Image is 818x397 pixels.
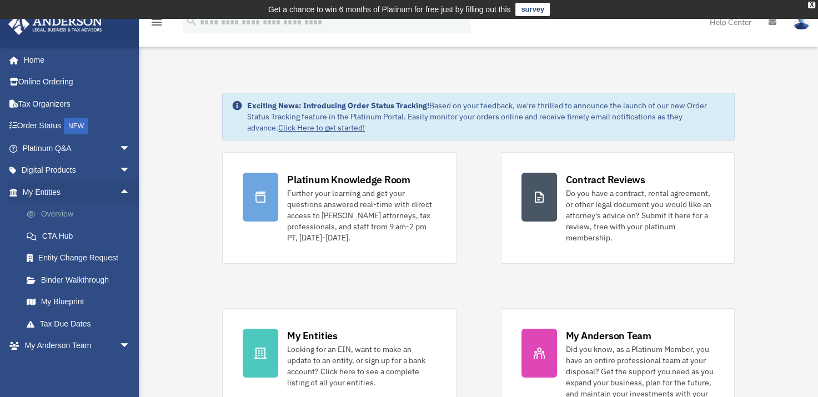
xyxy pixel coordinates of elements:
[8,181,147,203] a: My Entitiesarrow_drop_up
[119,356,142,379] span: arrow_drop_down
[16,247,147,269] a: Entity Change Request
[566,173,645,187] div: Contract Reviews
[501,152,735,264] a: Contract Reviews Do you have a contract, rental agreement, or other legal document you would like...
[515,3,550,16] a: survey
[247,100,429,110] strong: Exciting News: Introducing Order Status Tracking!
[8,137,147,159] a: Platinum Q&Aarrow_drop_down
[185,15,198,27] i: search
[287,188,435,243] div: Further your learning and get your questions answered real-time with direct access to [PERSON_NAM...
[287,344,435,388] div: Looking for an EIN, want to make an update to an entity, or sign up for a bank account? Click her...
[16,313,147,335] a: Tax Due Dates
[119,159,142,182] span: arrow_drop_down
[222,152,456,264] a: Platinum Knowledge Room Further your learning and get your questions answered real-time with dire...
[5,13,106,35] img: Anderson Advisors Platinum Portal
[808,2,815,8] div: close
[566,329,651,343] div: My Anderson Team
[8,335,147,357] a: My Anderson Teamarrow_drop_down
[793,14,810,30] img: User Pic
[566,188,714,243] div: Do you have a contract, rental agreement, or other legal document you would like an attorney's ad...
[64,118,88,134] div: NEW
[150,19,163,29] a: menu
[8,93,147,115] a: Tax Organizers
[119,335,142,358] span: arrow_drop_down
[8,49,142,71] a: Home
[268,3,511,16] div: Get a chance to win 6 months of Platinum for free just by filling out this
[16,225,147,247] a: CTA Hub
[8,159,147,182] a: Digital Productsarrow_drop_down
[8,71,147,93] a: Online Ordering
[16,269,147,291] a: Binder Walkthrough
[119,137,142,160] span: arrow_drop_down
[247,100,725,133] div: Based on your feedback, we're thrilled to announce the launch of our new Order Status Tracking fe...
[119,181,142,204] span: arrow_drop_up
[8,115,147,138] a: Order StatusNEW
[278,123,365,133] a: Click Here to get started!
[287,173,410,187] div: Platinum Knowledge Room
[150,16,163,29] i: menu
[16,203,147,225] a: Overview
[8,356,147,379] a: My Documentsarrow_drop_down
[16,291,147,313] a: My Blueprint
[287,329,337,343] div: My Entities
